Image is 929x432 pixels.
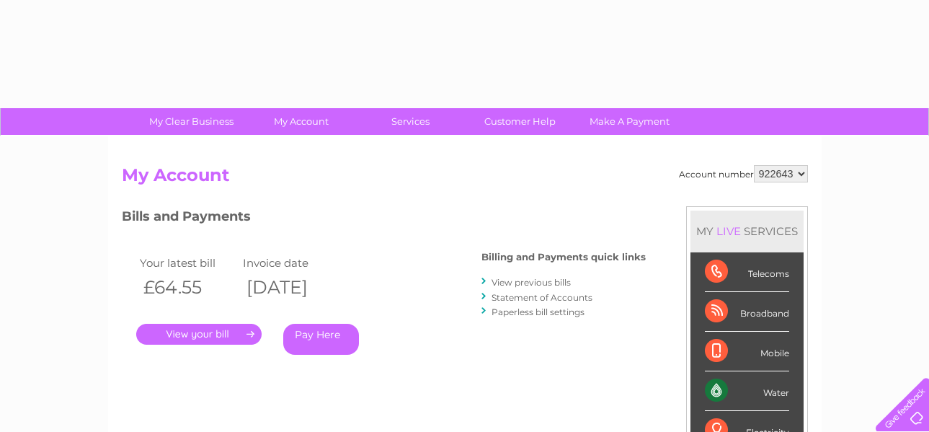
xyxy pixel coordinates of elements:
[679,165,808,182] div: Account number
[492,292,592,303] a: Statement of Accounts
[239,273,343,302] th: [DATE]
[241,108,360,135] a: My Account
[239,253,343,273] td: Invoice date
[714,224,744,238] div: LIVE
[132,108,251,135] a: My Clear Business
[705,332,789,371] div: Mobile
[136,273,240,302] th: £64.55
[690,211,804,252] div: MY SERVICES
[492,307,584,317] a: Paperless bill settings
[122,206,646,232] h3: Bills and Payments
[492,277,571,288] a: View previous bills
[351,108,470,135] a: Services
[481,252,646,263] h4: Billing and Payments quick links
[570,108,689,135] a: Make A Payment
[461,108,579,135] a: Customer Help
[705,292,789,332] div: Broadband
[705,371,789,411] div: Water
[705,252,789,292] div: Telecoms
[122,165,808,193] h2: My Account
[136,324,262,345] a: .
[283,324,359,355] a: Pay Here
[136,253,240,273] td: Your latest bill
